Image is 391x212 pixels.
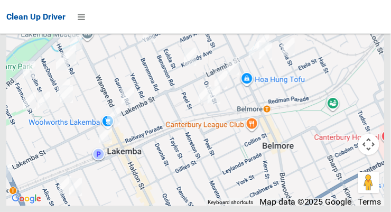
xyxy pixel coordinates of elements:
div: 19 Oxford Street, BELMORE NSW 2192<br>Status : AssignedToRoute<br><a href="/driver/booking/483163... [210,67,231,93]
div: 173-175 Lakemba Street, LAKEMBA NSW 2195<br>Status : Collected<br><a href="/driver/booking/482719... [117,83,138,109]
div: 42-44 Fairmount Street, LAKEMBA NSW 2195<br>Status : AssignedToRoute<br><a href="/driver/booking/... [19,88,40,114]
div: 12 Cecilia Street, BELMORE NSW 2192<br>Status : AssignedToRoute<br><a href="/driver/booking/48318... [278,33,299,60]
img: Google [9,192,44,206]
div: 74-76 Hampden Road, LAKEMBA NSW 2195<br>Status : AssignedToRoute<br><a href="/driver/booking/4365... [59,41,80,68]
div: 15-19 Croydon Street, LAKEMBA NSW 2195<br>Status : AssignedToRoute<br><a href="/driver/booking/48... [95,122,116,148]
div: 22 St Clair Street, BELMORE NSW 2192<br>Status : AssignedToRoute<br><a href="/driver/booking/4828... [245,36,266,63]
span: Clean Up Driver [6,12,66,22]
button: Keyboard shortcuts [208,199,253,206]
div: 8A Brande Street, BELMORE NSW 2192<br>Status : AssignedToRoute<br><a href="/driver/booking/482779... [194,81,216,107]
div: 6 Haldon Street, LAKEMBA NSW 2195<br>Status : AssignedToRoute<br><a href="/driver/booking/478507/... [103,103,124,130]
div: 1 Brande Street, BELMORE NSW 2192<br>Status : AssignedToRoute<br><a href="/driver/booking/483162/... [203,82,225,108]
div: 73 Fairmount Street, LAKEMBA NSW 2195<br>Status : AssignedToRoute<br><a href="/driver/booking/443... [18,57,40,83]
span: Map data ©2025 Google [259,197,352,207]
div: 3/20 Kathleen Street, WILEY PARK NSW 2195<br>Status : AssignedToRoute<br><a href="/driver/booking... [65,174,86,200]
a: Terms (opens in new tab) [358,197,381,207]
div: 26 MacDonald Street, LAKEMBA NSW 2195<br>Status : AssignedToRoute<br><a href="/driver/booking/482... [56,81,77,107]
div: 65 MacDonald Street, LAKEMBA NSW 2195<br>Status : AssignedToRoute<br><a href="/driver/booking/482... [52,48,73,75]
div: 32-34 MacDonald Street, LAKEMBA NSW 2195<br>Status : AssignedToRoute<br><a href="/driver/booking/... [53,75,75,102]
div: 19-21 St Clair Street, BELMORE NSW 2192<br>Status : AssignedToRoute<br><a href="/driver/booking/4... [255,38,276,64]
a: Clean Up Driver [6,9,66,25]
div: 33 Fairmount Street, LAKEMBA NSW 2195<br>Status : AssignedToRoute<br><a href="/driver/booking/482... [33,87,54,114]
button: Map camera controls [358,134,379,155]
a: Click to see this area on Google Maps [9,192,44,206]
div: 40 Cleary Avenue, BELMORE NSW 2192<br>Status : AssignedToRoute<br><a href="/driver/booking/483108... [222,53,244,79]
div: 2/11 Kathleen Street, WILEY PARK NSW 2195<br>Status : AssignedToRoute<br><a href="/driver/booking... [54,172,76,198]
button: Drag Pegman onto the map to open Street View [358,172,379,193]
div: 46 Kennedy Avenue, BELMORE NSW 2192<br>Status : AssignedToRoute<br><a href="/driver/booking/48285... [180,43,201,70]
